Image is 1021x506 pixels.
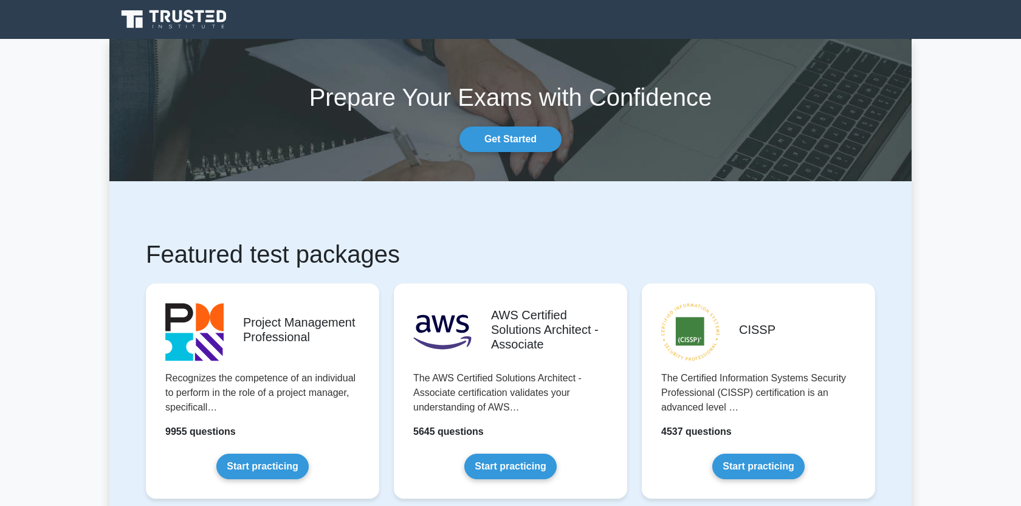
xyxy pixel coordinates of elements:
[216,454,308,479] a: Start practicing
[109,83,912,112] h1: Prepare Your Exams with Confidence
[459,126,562,152] a: Get Started
[712,454,804,479] a: Start practicing
[146,240,875,269] h1: Featured test packages
[464,454,556,479] a: Start practicing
